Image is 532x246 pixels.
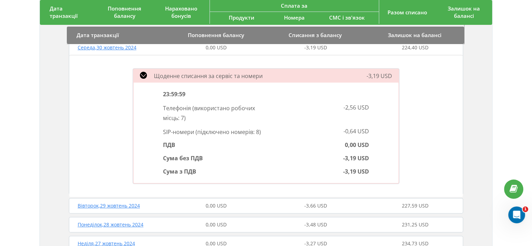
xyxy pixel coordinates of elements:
span: -3,66 USD [304,202,327,209]
span: Залишок на балансі [388,31,441,38]
span: Залишок на балансі [448,5,480,19]
span: ПДВ [163,141,175,149]
span: Нараховано бонусів [165,5,197,19]
span: підключено номерів: [197,128,255,135]
span: 231,25 USD [402,221,428,228]
span: ( [196,128,197,135]
span: Понеділок , 28 жовтень 2024 [78,221,143,228]
span: 1 [523,206,528,212]
span: Поповнення балансу [188,31,244,38]
span: -2,56 USD [343,104,369,111]
span: Телефонія [163,104,192,112]
span: СМС і зв'язок [329,14,365,21]
span: Сума з ПДВ [163,168,196,175]
span: SIP-номери [163,128,196,135]
span: Разом списано [388,9,427,16]
span: 0,00 USD [345,141,369,149]
span: 7 ) [181,114,186,122]
span: -0,64 USD [343,127,369,135]
span: Середа , 30 жовтень 2024 [78,44,136,51]
span: Вівторок , 29 жовтень 2024 [78,202,140,209]
span: 0,00 USD [206,221,227,228]
span: Номера [284,14,305,21]
span: -3,19 USD [304,44,327,51]
span: 23:59:59 [163,90,185,98]
span: Сума без ПДВ [163,154,203,162]
span: Поповнення балансу [108,5,141,19]
span: використано робочих місць: [163,104,255,122]
span: Дата транзакції [50,5,78,19]
span: 224,40 USD [402,44,428,51]
span: 8 ) [256,128,261,135]
span: 0,00 USD [206,202,227,209]
span: Сплата за [281,2,307,9]
span: Продукти [229,14,254,21]
span: ( [192,104,194,112]
span: Списання з балансу [289,31,342,38]
span: -3,19 USD [343,154,369,162]
span: -3,19 USD [343,168,369,175]
span: -3,19 USD [367,72,392,80]
span: 227,59 USD [402,202,428,209]
iframe: Intercom live chat [508,206,525,223]
span: Щоденне списання за сервіс та номери [154,72,263,80]
span: 0,00 USD [206,44,227,51]
span: Дата транзакції [77,31,119,38]
span: -3,48 USD [304,221,327,228]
